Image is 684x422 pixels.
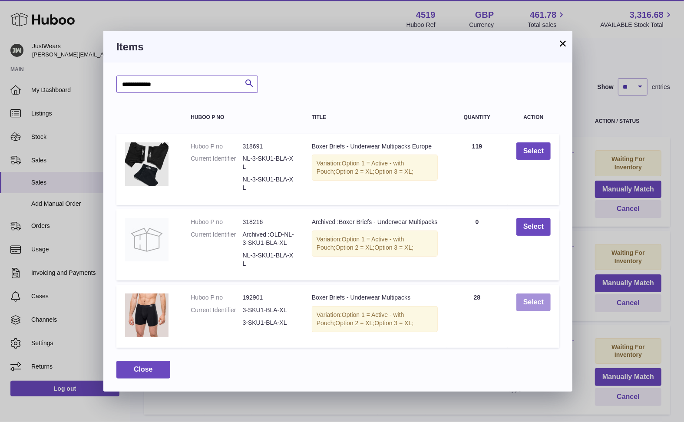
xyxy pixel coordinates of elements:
span: Option 2 = XL; [335,320,374,326]
dd: Archived :OLD-NL-3-SKU1-BLA-XL [243,231,294,247]
div: Boxer Briefs - Underwear Multipacks Europe [312,142,438,151]
div: Variation: [312,231,438,257]
span: Option 3 = XL; [374,244,413,251]
dd: 318216 [243,218,294,226]
h3: Items [116,40,559,54]
td: 28 [446,285,508,348]
div: Archived :Boxer Briefs - Underwear Multipacks [312,218,438,226]
th: Quantity [446,106,508,129]
div: Variation: [312,306,438,332]
button: Close [116,361,170,379]
span: Close [134,366,153,373]
dd: 3-SKU1-BLA-XL [243,319,294,327]
dd: NL-3-SKU1-BLA-XL [243,175,294,192]
img: Boxer Briefs - Underwear Multipacks [125,293,169,337]
span: Option 3 = XL; [374,320,413,326]
div: Boxer Briefs - Underwear Multipacks [312,293,438,302]
span: Option 1 = Active - with Pouch; [317,311,404,326]
dt: Huboo P no [191,293,242,302]
th: Title [303,106,446,129]
img: Archived :Boxer Briefs - Underwear Multipacks [125,218,169,261]
div: Variation: [312,155,438,181]
span: Option 3 = XL; [374,168,413,175]
dt: Current Identifier [191,231,242,247]
th: Action [508,106,559,129]
button: Select [516,293,551,311]
dt: Current Identifier [191,155,242,171]
button: × [558,38,568,49]
dt: Huboo P no [191,218,242,226]
td: 0 [446,209,508,280]
dt: Huboo P no [191,142,242,151]
span: Option 2 = XL; [335,244,374,251]
span: Option 1 = Active - with Pouch; [317,236,404,251]
td: 119 [446,134,508,205]
dd: NL-3-SKU1-BLA-XL [243,155,294,171]
span: Option 1 = Active - with Pouch; [317,160,404,175]
dd: 192901 [243,293,294,302]
button: Select [516,218,551,236]
span: Option 2 = XL; [335,168,374,175]
dd: 3-SKU1-BLA-XL [243,306,294,314]
dd: 318691 [243,142,294,151]
th: Huboo P no [182,106,303,129]
dd: NL-3-SKU1-BLA-XL [243,251,294,268]
button: Select [516,142,551,160]
dt: Current Identifier [191,306,242,314]
img: Boxer Briefs - Underwear Multipacks Europe [125,142,169,186]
